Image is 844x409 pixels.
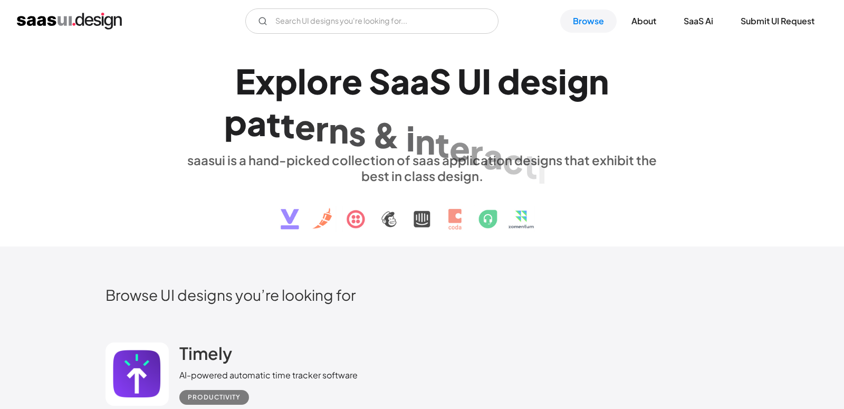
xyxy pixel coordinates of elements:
[235,61,255,101] div: E
[315,108,329,149] div: r
[179,343,232,364] h2: Timely
[369,61,390,101] div: S
[497,61,520,101] div: d
[671,9,726,33] a: SaaS Ai
[567,61,589,101] div: g
[541,61,558,101] div: s
[558,61,567,101] div: i
[329,61,342,101] div: r
[483,136,503,177] div: a
[17,13,122,30] a: home
[245,8,498,34] form: Email Form
[342,61,362,101] div: e
[275,61,298,101] div: p
[255,61,275,101] div: x
[329,110,349,150] div: n
[262,184,582,239] img: text, icon, saas logo
[372,115,400,156] div: &
[349,112,366,153] div: s
[105,286,738,304] h2: Browse UI designs you’re looking for
[266,103,281,144] div: t
[247,102,266,143] div: a
[560,9,617,33] a: Browse
[298,61,306,101] div: l
[523,145,538,186] div: t
[295,106,315,147] div: e
[470,132,483,173] div: r
[224,102,247,142] div: p
[619,9,669,33] a: About
[415,121,435,161] div: n
[482,61,491,101] div: I
[245,8,498,34] input: Search UI designs you're looking for...
[457,61,482,101] div: U
[406,118,415,158] div: i
[390,61,410,101] div: a
[520,61,541,101] div: e
[179,343,232,369] a: Timely
[179,152,665,184] div: saasui is a hand-picked collection of saas application designs that exhibit the best in class des...
[435,124,449,165] div: t
[503,140,523,181] div: c
[179,61,665,142] h1: Explore SaaS UI design patterns & interactions.
[589,61,609,101] div: n
[188,391,241,404] div: Productivity
[449,128,470,168] div: e
[179,369,358,382] div: AI-powered automatic time tracker software
[306,61,329,101] div: o
[281,104,295,145] div: t
[728,9,827,33] a: Submit UI Request
[538,150,546,191] div: i
[429,61,451,101] div: S
[410,61,429,101] div: a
